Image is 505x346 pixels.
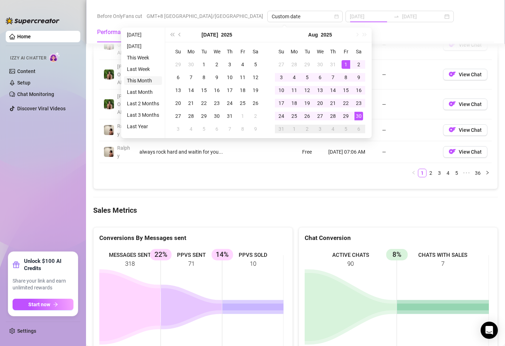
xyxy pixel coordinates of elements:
[378,119,439,141] td: —
[210,45,223,58] th: We
[444,169,452,177] a: 4
[339,45,352,58] th: Fr
[327,58,339,71] td: 2025-07-31
[251,125,260,133] div: 9
[339,84,352,97] td: 2025-08-15
[6,17,59,24] img: logo-BBDzfeDw.svg
[172,122,185,135] td: 2025-08-03
[236,84,249,97] td: 2025-07-18
[28,302,50,307] span: Start now
[459,101,482,107] span: View Chat
[104,147,114,157] img: Ralphy
[290,60,299,69] div: 28
[223,71,236,84] td: 2025-07-10
[200,60,208,69] div: 1
[213,86,221,95] div: 16
[418,169,427,177] li: 1
[210,97,223,110] td: 2025-07-23
[236,71,249,84] td: 2025-07-11
[277,86,286,95] div: 10
[314,122,327,135] td: 2025-09-03
[339,97,352,110] td: 2025-08-22
[249,84,262,97] td: 2025-07-19
[314,45,327,58] th: We
[352,58,365,71] td: 2025-08-02
[449,126,456,133] img: OF
[288,110,301,122] td: 2025-08-25
[238,86,247,95] div: 18
[236,110,249,122] td: 2025-08-01
[236,45,249,58] th: Fr
[172,110,185,122] td: 2025-07-27
[301,71,314,84] td: 2025-08-05
[452,169,461,177] li: 5
[49,52,60,62] img: AI Chatter
[197,97,210,110] td: 2025-07-22
[187,99,195,107] div: 21
[174,60,182,69] div: 29
[197,71,210,84] td: 2025-07-08
[97,11,142,21] span: Before OnlyFans cut
[277,112,286,120] div: 24
[342,86,350,95] div: 15
[168,28,176,42] button: Last year (Control + left)
[305,233,492,243] div: Chat Conversion
[201,28,218,42] button: Choose a month
[174,86,182,95] div: 13
[303,73,311,82] div: 5
[17,91,54,97] a: Chat Monitoring
[99,233,287,243] div: Conversions By Messages sent
[314,71,327,84] td: 2025-08-06
[461,169,472,177] span: •••
[197,122,210,135] td: 2025-08-05
[93,205,498,215] h4: Sales Metrics
[303,86,311,95] div: 12
[200,73,208,82] div: 8
[352,71,365,84] td: 2025-08-09
[316,112,324,120] div: 27
[409,169,418,177] li: Previous Page
[225,125,234,133] div: 7
[225,60,234,69] div: 3
[117,64,131,85] span: [PERSON_NAME]
[443,73,487,79] a: OFView Chat
[459,127,482,133] span: View Chat
[435,169,443,177] a: 3
[97,28,159,37] div: Performance Breakdown
[124,99,162,108] li: Last 2 Months
[327,71,339,84] td: 2025-08-07
[213,60,221,69] div: 2
[301,110,314,122] td: 2025-08-26
[117,145,130,159] span: Ralphy
[251,73,260,82] div: 12
[124,30,162,39] li: [DATE]
[443,39,487,51] button: OFView Chat
[327,84,339,97] td: 2025-08-14
[174,112,182,120] div: 27
[290,73,299,82] div: 4
[197,110,210,122] td: 2025-07-29
[459,42,482,48] span: View Chat
[277,99,286,107] div: 17
[187,125,195,133] div: 4
[124,122,162,131] li: Last Year
[481,322,498,339] div: Open Intercom Messenger
[303,112,311,120] div: 26
[394,14,399,19] span: swap-right
[301,45,314,58] th: Tu
[473,169,483,177] a: 36
[443,103,487,109] a: OFView Chat
[443,43,487,49] a: OFView Chat
[339,71,352,84] td: 2025-08-08
[147,11,263,21] span: GMT+8 [GEOGRAPHIC_DATA]/[GEOGRAPHIC_DATA]
[13,278,73,292] span: Share your link and earn unlimited rewards
[223,97,236,110] td: 2025-07-24
[443,69,487,80] button: OFView Chat
[210,58,223,71] td: 2025-07-02
[301,122,314,135] td: 2025-09-02
[290,125,299,133] div: 1
[409,169,418,177] button: left
[213,99,221,107] div: 23
[104,99,114,109] img: Nathaniel
[329,112,337,120] div: 28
